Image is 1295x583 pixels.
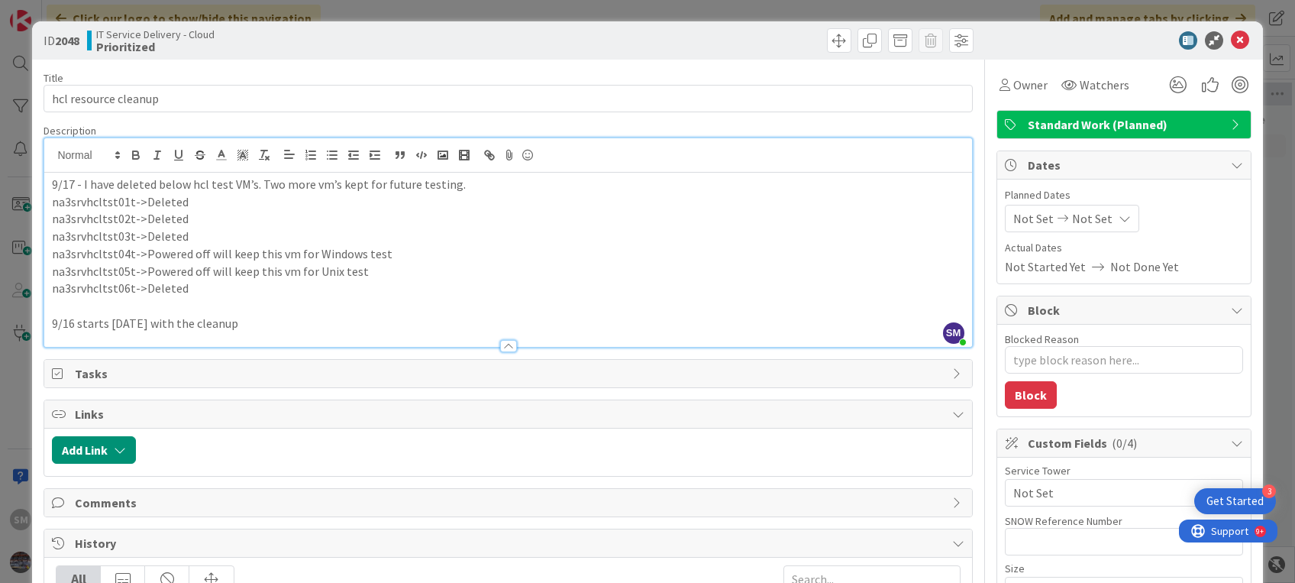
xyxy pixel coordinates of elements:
span: Tasks [75,364,944,383]
span: Not Set [1013,484,1216,502]
span: Not Started Yet [1005,257,1086,276]
span: Standard Work (Planned) [1028,115,1223,134]
span: Comments [75,494,944,512]
span: Owner [1013,76,1048,94]
div: Size [1005,563,1243,574]
div: Open Get Started checklist, remaining modules: 3 [1194,488,1276,514]
label: Blocked Reason [1005,332,1079,346]
span: Watchers [1080,76,1129,94]
span: Description [44,124,96,138]
b: 2048 [55,33,79,48]
span: Support [32,2,69,21]
p: na3srvhcltst02t->Deleted [52,210,964,228]
p: na3srvhcltst01t->Deleted [52,193,964,211]
label: SNOW Reference Number [1005,514,1122,528]
span: Not Done Yet [1110,257,1179,276]
span: Custom Fields [1028,434,1223,452]
label: Title [44,71,63,85]
b: Prioritized [96,40,215,53]
p: na3srvhcltst06t->Deleted [52,280,964,297]
span: Links [75,405,944,423]
span: Planned Dates [1005,187,1243,203]
button: Block [1005,381,1057,409]
span: Block [1028,301,1223,319]
p: na3srvhcltst04t->Powered off will keep this vm for Windows test [52,245,964,263]
p: na3srvhcltst05t->Powered off will keep this vm for Unix test [52,263,964,280]
span: ID [44,31,79,50]
span: IT Service Delivery - Cloud [96,28,215,40]
span: Not Set [1072,209,1113,228]
span: ( 0/4 ) [1112,436,1137,451]
span: Not Set [1013,209,1054,228]
button: Add Link [52,436,136,464]
p: na3srvhcltst03t->Deleted [52,228,964,245]
span: SM [943,322,964,344]
input: type card name here... [44,85,972,112]
p: 9/17 - I have deleted below hcl test VM’s. Two more vm’s kept for future testing. [52,176,964,193]
div: Get Started [1206,494,1264,509]
span: History [75,534,944,552]
span: Actual Dates [1005,240,1243,256]
p: 9/16 starts [DATE] with the cleanup [52,315,964,332]
div: Service Tower [1005,465,1243,476]
div: 9+ [77,6,85,18]
div: 3 [1262,484,1276,498]
span: Dates [1028,156,1223,174]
